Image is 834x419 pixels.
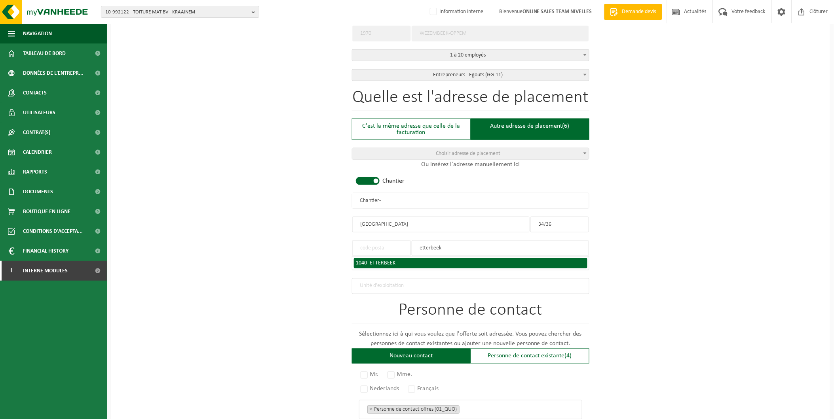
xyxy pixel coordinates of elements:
p: Sélectionnez ici à qui vous voulez que l'offerte soit adressée. Vous pouvez chercher des personne... [352,330,589,349]
span: × [370,408,372,411]
span: Interne modules [23,261,68,281]
input: Ville [412,240,589,256]
span: Entrepreneurs - Egouts (GG-11) [352,70,589,81]
button: 10-992122 - TOITURE MAT BV - KRAAINEM [101,6,259,18]
h1: Quelle est l'adresse de placement [352,89,589,111]
span: Calendrier [23,142,52,162]
span: Choisir adresse de placement [436,151,500,157]
span: (6) [562,123,570,129]
span: ETTERBEEK [370,260,396,266]
span: Financial History [23,241,68,261]
span: Utilisateurs [23,103,55,123]
span: Tableau de bord [23,43,66,63]
input: code postal [352,240,411,256]
span: Conditions d'accepta... [23,221,83,241]
div: 1040 - [356,260,585,266]
span: 10-992122 - TOITURE MAT BV - KRAAINEM [105,6,249,18]
a: Demande devis [604,4,662,20]
div: C'est la même adresse que celle de la facturation [352,119,471,140]
label: Nederlands [359,383,402,394]
label: Information interne [428,6,483,18]
li: Personne de contact offres (01_QUO) [367,406,460,414]
span: Boutique en ligne [23,202,70,221]
input: Unité d'exploitation [352,278,589,294]
input: Numéro [530,217,589,232]
input: Nom [352,193,589,209]
label: Mr. [359,369,381,380]
div: Personne de contact existante [471,349,589,364]
span: Contacts [23,83,47,103]
span: Entrepreneurs - Egouts (GG-11) [352,69,589,81]
span: Rapports [23,162,47,182]
span: 1 à 20 employés [352,50,589,61]
label: Mme. [386,369,415,380]
span: I [8,261,15,281]
h1: Personne de contact [352,302,589,324]
p: Ou insérez l'adresse manuellement ici [352,160,589,169]
span: (4) [565,353,572,359]
div: Autre adresse de placement [471,119,589,140]
span: Données de l'entrepr... [23,63,84,83]
span: Navigation [23,24,52,43]
span: Contrat(s) [23,123,50,142]
span: Documents [23,182,53,202]
label: Français [407,383,441,394]
input: Ville [412,26,589,42]
span: 1 à 20 employés [352,49,589,61]
label: Chantier [383,178,405,184]
input: code postal [352,26,411,42]
input: Rue [352,217,530,232]
span: Demande devis [620,8,658,16]
div: Nouveau contact [352,349,471,364]
strong: ONLINE SALES TEAM NIVELLES [522,9,592,15]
